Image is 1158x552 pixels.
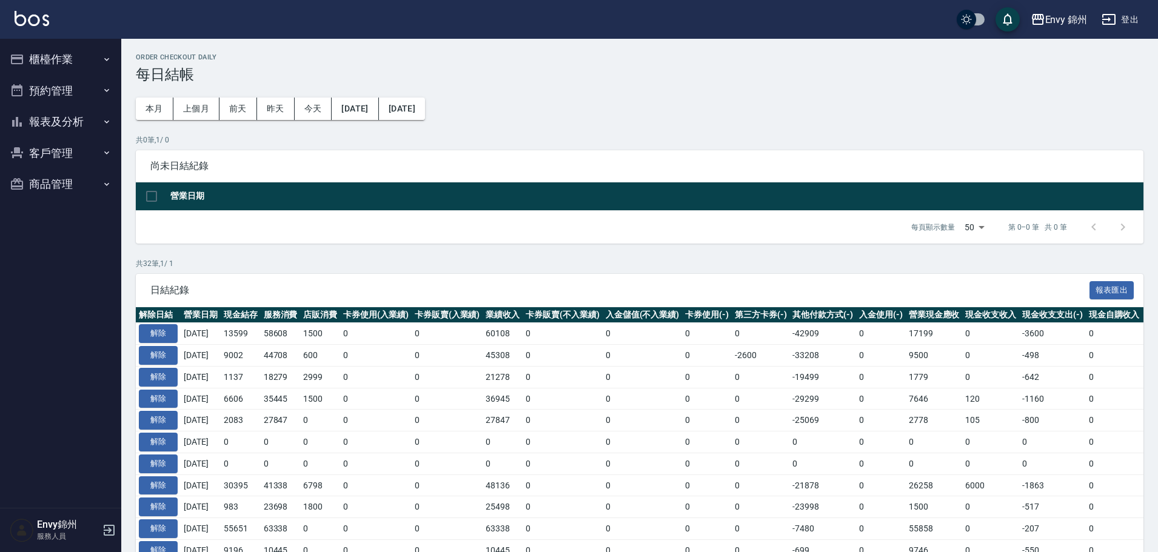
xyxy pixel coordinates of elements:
td: 0 [603,323,683,345]
td: 44708 [261,345,301,367]
td: 0 [523,474,603,496]
td: 0 [856,388,906,410]
button: 櫃檯作業 [5,44,116,75]
td: -1863 [1019,474,1086,496]
td: 0 [300,431,340,453]
button: 解除 [139,433,178,451]
p: 共 0 筆, 1 / 0 [136,135,1143,145]
td: 0 [412,496,483,518]
td: 0 [856,431,906,453]
td: [DATE] [181,518,221,540]
td: 0 [523,366,603,388]
td: 0 [1086,474,1143,496]
td: 0 [1086,431,1143,453]
button: 解除 [139,497,178,516]
td: 0 [732,496,790,518]
td: -2600 [732,345,790,367]
td: [DATE] [181,453,221,474]
td: -42909 [789,323,856,345]
td: 0 [340,388,412,410]
p: 第 0–0 筆 共 0 筆 [1008,222,1067,233]
td: -23998 [789,496,856,518]
td: 0 [962,431,1019,453]
td: 0 [340,345,412,367]
td: [DATE] [181,410,221,431]
td: 0 [412,518,483,540]
td: 0 [523,388,603,410]
div: 50 [960,211,989,244]
td: 6798 [300,474,340,496]
td: 600 [300,345,340,367]
td: 0 [682,388,732,410]
td: 0 [1086,410,1143,431]
th: 營業日期 [167,182,1143,211]
td: 2999 [300,366,340,388]
td: 26258 [906,474,963,496]
td: 0 [732,323,790,345]
button: 商品管理 [5,168,116,200]
td: 0 [962,496,1019,518]
td: 0 [412,366,483,388]
td: 0 [300,518,340,540]
td: 7646 [906,388,963,410]
td: 63338 [483,518,523,540]
td: 0 [340,323,412,345]
td: 0 [856,474,906,496]
td: 35445 [261,388,301,410]
td: 30395 [221,474,261,496]
th: 現金自購收入 [1086,307,1143,323]
img: Person [10,518,34,542]
td: 0 [856,345,906,367]
td: 0 [483,453,523,474]
td: 105 [962,410,1019,431]
td: 0 [603,410,683,431]
div: Envy 錦州 [1045,12,1088,27]
td: [DATE] [181,366,221,388]
td: 25498 [483,496,523,518]
td: 1137 [221,366,261,388]
td: 0 [523,518,603,540]
td: 58608 [261,323,301,345]
td: 0 [603,388,683,410]
td: 48136 [483,474,523,496]
button: [DATE] [332,98,378,120]
th: 現金收支收入 [962,307,1019,323]
button: 解除 [139,346,178,365]
td: -19499 [789,366,856,388]
td: 0 [906,431,963,453]
td: 0 [682,410,732,431]
td: [DATE] [181,431,221,453]
td: 0 [523,496,603,518]
td: 0 [603,453,683,474]
td: 0 [221,431,261,453]
td: 6000 [962,474,1019,496]
td: -33208 [789,345,856,367]
button: 報表及分析 [5,106,116,138]
td: 0 [1086,388,1143,410]
button: 昨天 [257,98,295,120]
td: [DATE] [181,345,221,367]
button: 解除 [139,454,178,473]
td: 0 [340,366,412,388]
td: 0 [789,431,856,453]
td: 0 [1086,345,1143,367]
td: -29299 [789,388,856,410]
td: -642 [1019,366,1086,388]
td: 60108 [483,323,523,345]
td: 0 [412,474,483,496]
td: 63338 [261,518,301,540]
td: 0 [340,410,412,431]
td: 0 [1019,453,1086,474]
td: -3600 [1019,323,1086,345]
td: [DATE] [181,496,221,518]
td: 0 [300,453,340,474]
td: 0 [682,474,732,496]
td: 45308 [483,345,523,367]
td: 0 [1086,453,1143,474]
td: 0 [962,453,1019,474]
td: 0 [906,453,963,474]
td: 0 [732,518,790,540]
button: 客戶管理 [5,138,116,169]
td: 0 [340,431,412,453]
h5: Envy錦州 [37,519,99,531]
